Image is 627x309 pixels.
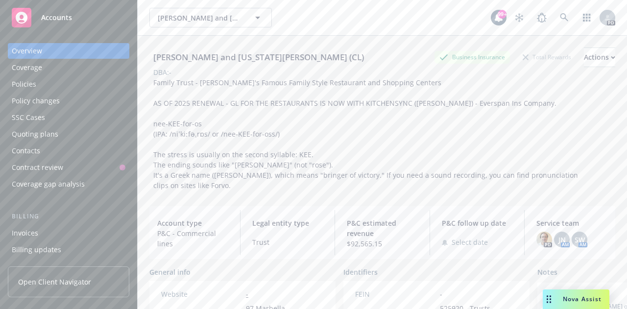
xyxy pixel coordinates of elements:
[157,218,228,228] span: Account type
[8,60,129,75] a: Coverage
[12,176,85,192] div: Coverage gap analysis
[532,8,552,27] a: Report a Bug
[452,237,488,247] span: Select date
[347,218,418,238] span: P&C estimated revenue
[577,8,597,27] a: Switch app
[149,51,368,64] div: [PERSON_NAME] and [US_STATE][PERSON_NAME] (CL)
[12,76,36,92] div: Policies
[575,235,585,245] span: SW
[509,8,529,27] a: Stop snowing
[434,51,510,63] div: Business Insurance
[537,267,557,279] span: Notes
[18,277,91,287] span: Open Client Navigator
[8,143,129,159] a: Contacts
[12,143,40,159] div: Contacts
[12,160,63,175] div: Contract review
[12,110,45,125] div: SSC Cases
[41,14,72,22] span: Accounts
[8,93,129,109] a: Policy changes
[543,289,609,309] button: Nova Assist
[8,242,129,258] a: Billing updates
[536,218,607,228] span: Service team
[149,8,272,27] button: [PERSON_NAME] and [US_STATE][PERSON_NAME] (CL)
[12,93,60,109] div: Policy changes
[8,160,129,175] a: Contract review
[12,126,58,142] div: Quoting plans
[12,60,42,75] div: Coverage
[8,212,129,221] div: Billing
[440,289,442,299] span: -
[536,232,552,247] img: photo
[355,289,436,299] div: FEIN
[8,110,129,125] a: SSC Cases
[157,228,228,249] span: P&C - Commercial lines
[8,225,129,241] a: Invoices
[442,218,513,228] span: P&C follow up date
[153,78,580,190] span: Family Trust - [PERSON_NAME]'s Famous Family Style Restaurant and Shopping Centers AS OF 2025 REN...
[555,8,574,27] a: Search
[563,295,602,303] span: Nova Assist
[161,289,242,299] div: Website
[8,43,129,59] a: Overview
[149,267,191,277] span: General info
[158,13,242,23] span: [PERSON_NAME] and [US_STATE][PERSON_NAME] (CL)
[246,289,248,299] a: -
[153,67,171,77] div: DBA: -
[8,126,129,142] a: Quoting plans
[252,218,323,228] span: Legal entity type
[347,238,418,249] span: $92,565.15
[518,51,576,63] div: Total Rewards
[8,4,129,31] a: Accounts
[584,48,615,67] button: Actions
[252,237,323,247] span: Trust
[543,289,555,309] div: Drag to move
[343,267,378,277] span: Identifiers
[8,76,129,92] a: Policies
[498,10,506,19] div: 99+
[8,176,129,192] a: Coverage gap analysis
[12,242,61,258] div: Billing updates
[558,235,566,245] span: JN
[12,225,38,241] div: Invoices
[12,43,42,59] div: Overview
